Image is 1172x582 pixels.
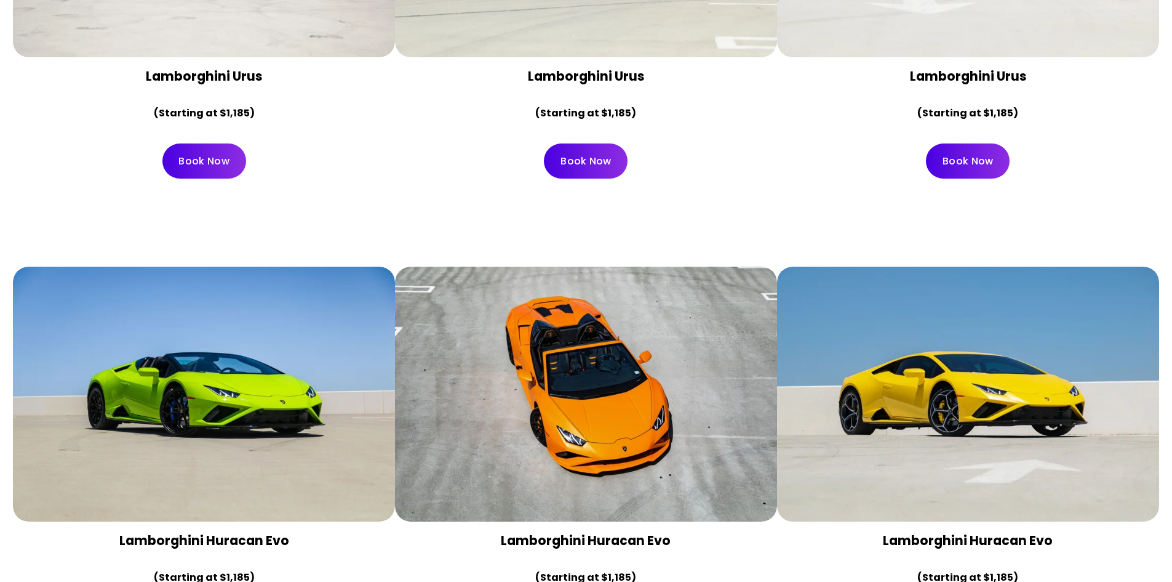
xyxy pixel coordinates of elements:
[883,531,1053,549] strong: Lamborghini Huracan Evo
[917,106,1018,120] strong: (Starting at $1,185)
[535,106,636,120] strong: (Starting at $1,185)
[119,531,289,549] strong: Lamborghini Huracan Evo
[162,143,246,179] a: Book Now
[154,106,255,120] strong: (Starting at $1,185)
[501,531,671,549] strong: Lamborghini Huracan Evo
[910,67,1026,85] strong: Lamborghini Urus
[146,67,262,85] strong: Lamborghini Urus
[926,143,1010,179] a: Book Now
[544,143,628,179] a: Book Now
[528,67,644,85] strong: Lamborghini Urus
